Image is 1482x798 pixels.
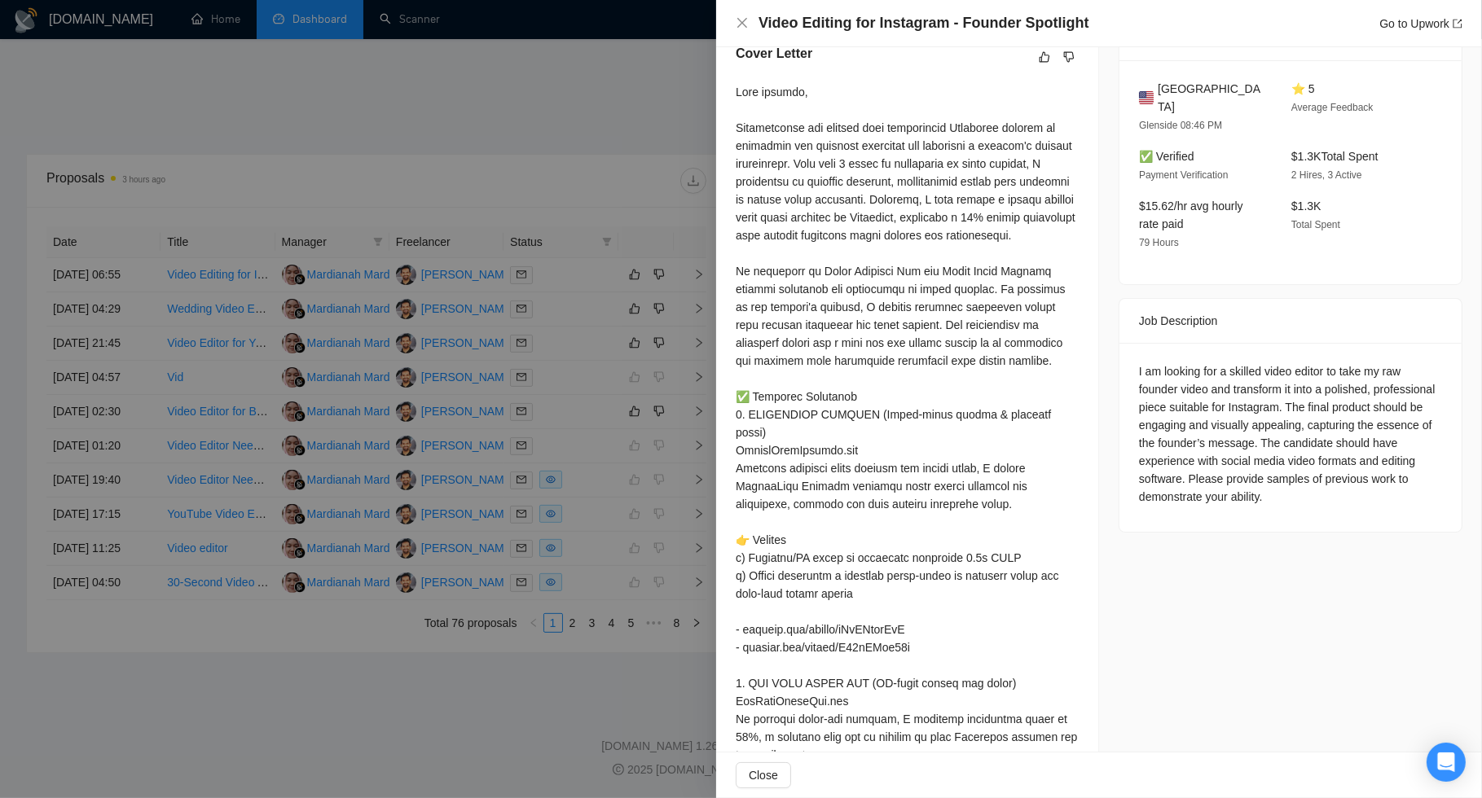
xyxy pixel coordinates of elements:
div: I am looking for a skilled video editor to take my raw founder video and transform it into a poli... [1139,362,1442,506]
button: like [1035,47,1054,67]
img: 🇺🇸 [1139,89,1154,107]
span: Total Spent [1291,219,1340,230]
span: close [736,16,749,29]
h5: Cover Letter [736,44,812,64]
span: Payment Verification [1139,169,1228,181]
span: like [1039,50,1050,64]
a: Go to Upworkexport [1379,17,1462,30]
span: dislike [1063,50,1075,64]
span: $1.3K [1291,199,1321,213]
span: ⭐ 5 [1291,82,1315,95]
span: [GEOGRAPHIC_DATA] [1158,80,1265,116]
h4: Video Editing for Instagram - Founder Spotlight [759,13,1089,33]
div: Job Description [1139,299,1442,343]
span: 79 Hours [1139,237,1179,248]
button: Close [736,16,749,30]
span: Average Feedback [1291,102,1374,113]
span: export [1453,19,1462,28]
span: 2 Hires, 3 Active [1291,169,1362,181]
span: Glenside 08:46 PM [1139,120,1222,131]
button: dislike [1059,47,1079,67]
span: ✅ Verified [1139,150,1194,163]
span: $1.3K Total Spent [1291,150,1379,163]
span: $15.62/hr avg hourly rate paid [1139,199,1243,230]
span: Close [749,766,778,784]
button: Close [736,762,791,788]
div: Open Intercom Messenger [1427,743,1466,782]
